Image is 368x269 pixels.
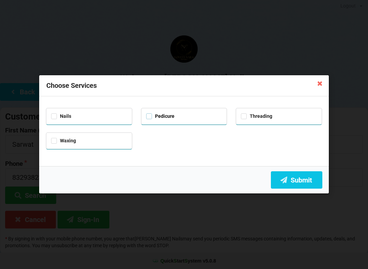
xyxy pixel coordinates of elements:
div: Choose Services [39,75,329,96]
label: Nails [51,113,71,119]
label: Pedicure [146,113,174,119]
label: Waxing [51,138,76,144]
button: Submit [271,171,322,189]
label: Threading [241,113,272,119]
